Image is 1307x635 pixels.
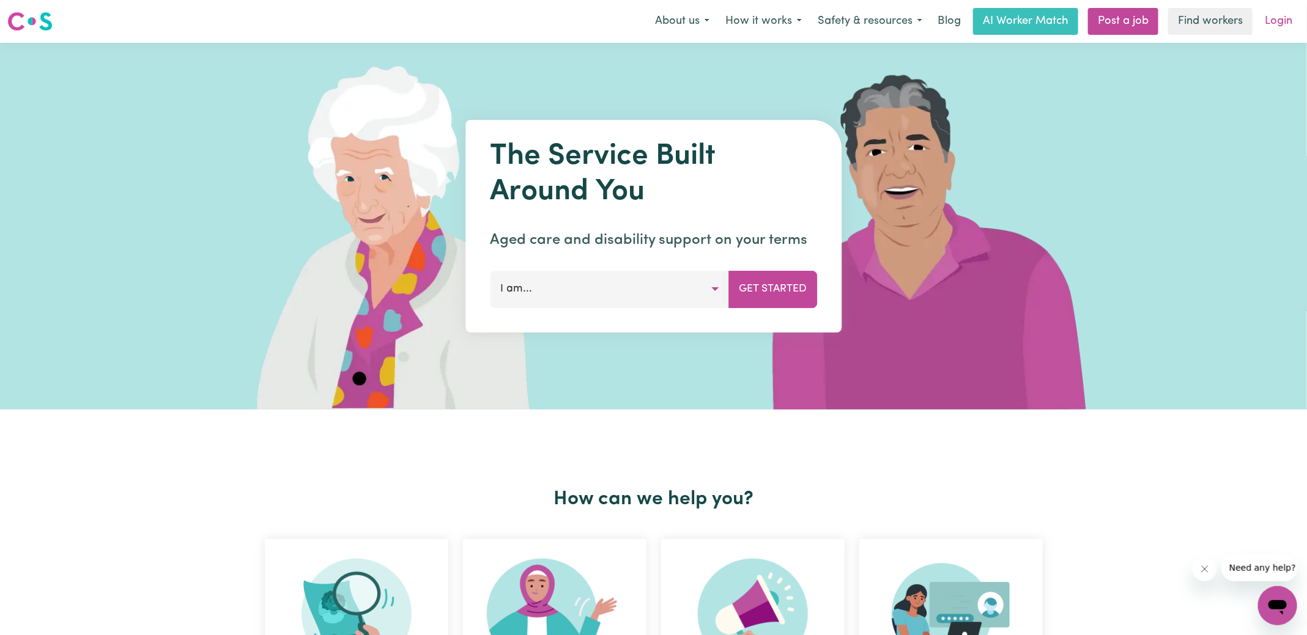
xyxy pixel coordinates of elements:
[1257,8,1300,35] a: Login
[1168,8,1253,35] a: Find workers
[7,10,53,32] img: Careseekers logo
[1088,8,1158,35] a: Post a job
[7,7,53,35] a: Careseekers logo
[490,229,817,251] p: Aged care and disability support on your terms
[717,9,810,34] button: How it works
[728,271,817,307] button: Get Started
[1222,554,1297,581] iframe: Message from company
[490,271,729,307] button: I am...
[810,9,930,34] button: Safety & resources
[1258,586,1297,625] iframe: Button to launch messaging window
[490,139,817,210] h1: The Service Built Around You
[973,8,1078,35] a: AI Worker Match
[930,8,968,35] a: Blog
[257,488,1050,511] h2: How can we help you?
[1193,557,1217,581] iframe: Close message
[647,9,717,34] button: About us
